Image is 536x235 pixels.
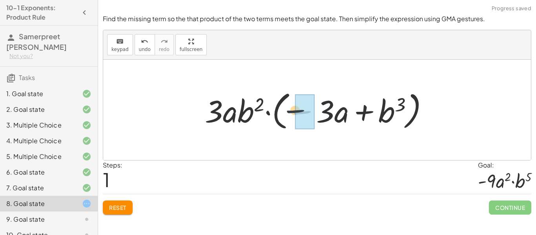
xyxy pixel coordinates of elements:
span: undo [139,47,151,52]
i: redo [160,37,168,46]
span: Progress saved [492,5,531,13]
button: undoundo [135,34,155,55]
span: Tasks [19,73,35,82]
div: 6. Goal state [6,168,69,177]
span: Reset [109,204,126,211]
i: Task finished and correct. [82,136,91,146]
i: Task finished and correct. [82,183,91,193]
button: redoredo [155,34,174,55]
label: Steps: [103,161,122,169]
span: keypad [111,47,129,52]
span: Samerpreet [PERSON_NAME] [6,32,67,51]
p: Find the missing term so the that product of the two terms meets the goal state. Then simplify th... [103,15,531,24]
div: Goal: [478,160,531,170]
i: Task finished and correct. [82,89,91,98]
i: Task finished and correct. [82,168,91,177]
div: 3. Multiple Choice [6,120,69,130]
button: keyboardkeypad [107,34,133,55]
i: Task finished and correct. [82,105,91,114]
div: 4. Multiple Choice [6,136,69,146]
i: Task finished and correct. [82,120,91,130]
span: fullscreen [180,47,202,52]
div: 7. Goal state [6,183,69,193]
span: redo [159,47,170,52]
div: 9. Goal state [6,215,69,224]
div: Not you? [9,52,91,60]
i: Task started. [82,199,91,208]
div: 8. Goal state [6,199,69,208]
i: undo [141,37,148,46]
h4: 10-1 Exponents: Product Rule [6,3,77,22]
div: 2. Goal state [6,105,69,114]
button: fullscreen [175,34,207,55]
button: Reset [103,200,133,215]
div: 5. Multiple Choice [6,152,69,161]
i: keyboard [116,37,124,46]
i: Task finished and correct. [82,152,91,161]
div: 1. Goal state [6,89,69,98]
i: Task not started. [82,215,91,224]
span: 1 [103,168,110,191]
